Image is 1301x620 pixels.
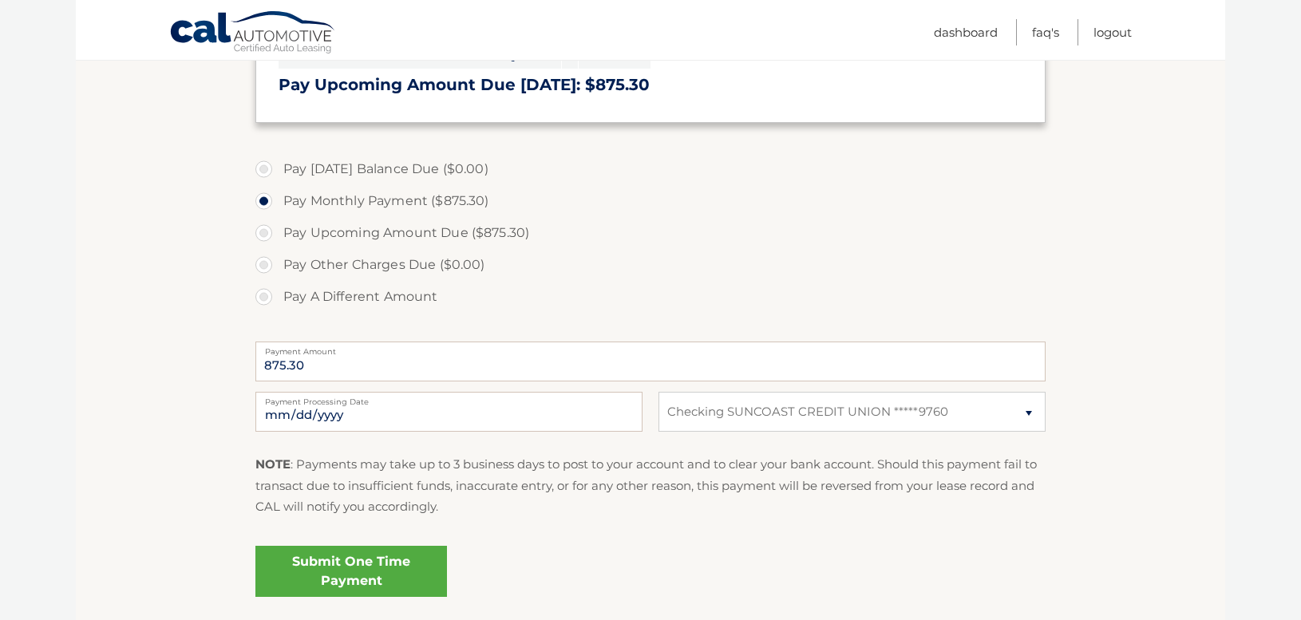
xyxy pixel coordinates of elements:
label: Pay [DATE] Balance Due ($0.00) [255,153,1046,185]
a: Submit One Time Payment [255,546,447,597]
a: Logout [1093,19,1132,45]
label: Pay Upcoming Amount Due ($875.30) [255,217,1046,249]
h3: Pay Upcoming Amount Due [DATE]: $875.30 [279,75,1022,95]
a: Cal Automotive [169,10,337,57]
label: Pay Other Charges Due ($0.00) [255,249,1046,281]
label: Payment Processing Date [255,392,643,405]
strong: NOTE [255,456,291,472]
p: : Payments may take up to 3 business days to post to your account and to clear your bank account.... [255,454,1046,517]
input: Payment Date [255,392,643,432]
label: Pay A Different Amount [255,281,1046,313]
a: FAQ's [1032,19,1059,45]
a: Dashboard [934,19,998,45]
label: Pay Monthly Payment ($875.30) [255,185,1046,217]
label: Payment Amount [255,342,1046,354]
input: Payment Amount [255,342,1046,381]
